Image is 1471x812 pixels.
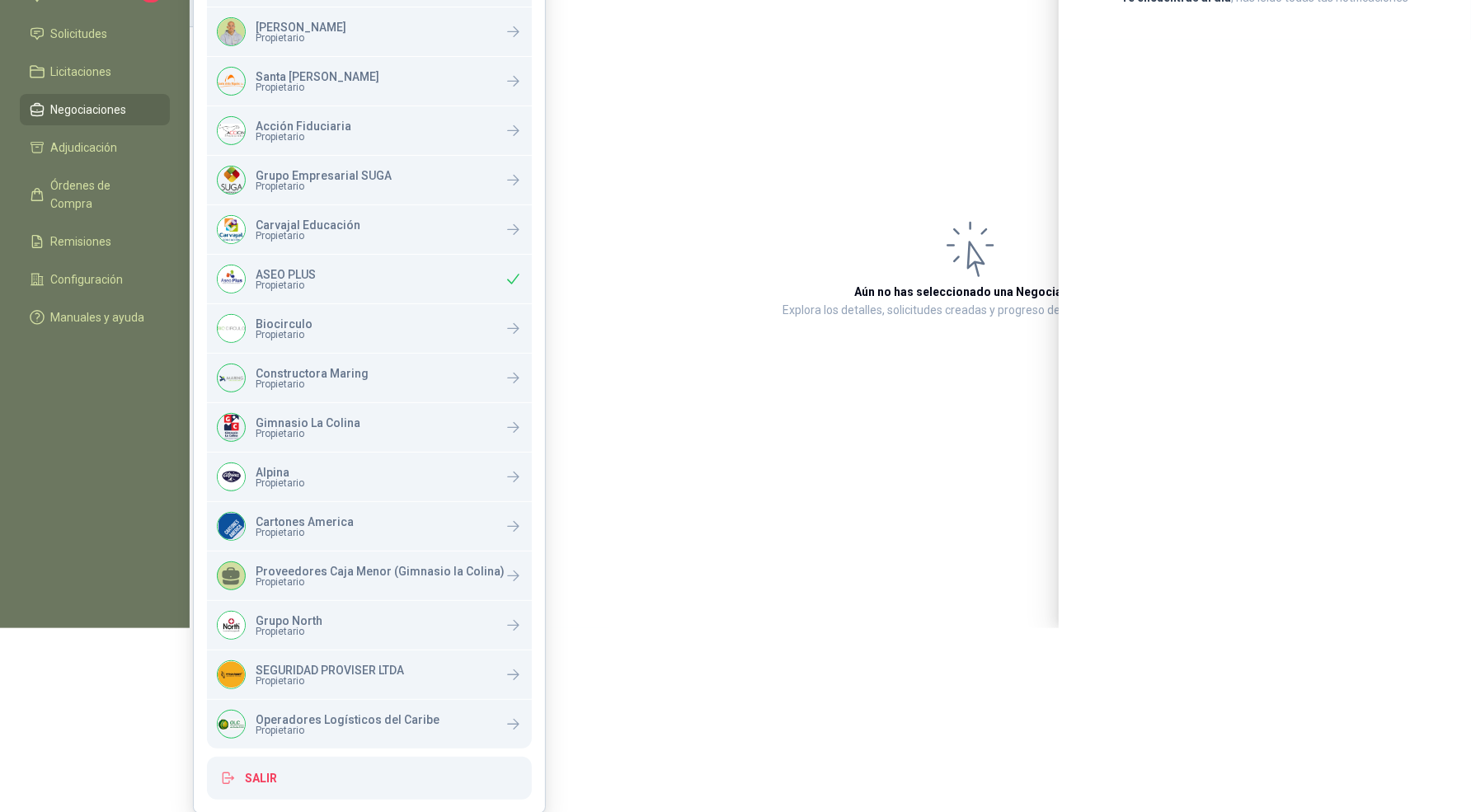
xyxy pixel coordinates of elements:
img: Company Logo [218,265,245,293]
a: Company LogoConstructora MaringPropietario [207,354,532,402]
p: [PERSON_NAME] [256,21,346,33]
a: Company LogoGrupo NorthPropietario [207,601,532,650]
span: Configuración [51,270,124,289]
span: Solicitudes [51,25,108,43]
img: Company Logo [218,513,245,540]
p: Biocirculo [256,318,313,330]
span: Propietario [256,478,304,488]
a: Adjudicación [20,132,170,163]
span: Propietario [256,181,392,191]
span: Propietario [256,725,439,735]
p: Cartones America [256,516,354,528]
img: Company Logo [218,167,245,194]
span: Propietario [256,676,404,686]
a: Company LogoSEGURIDAD PROVISER LTDAPropietario [207,650,532,699]
p: Grupo North [256,615,322,627]
p: Alpina [256,467,304,478]
p: Proveedores Caja Menor (Gimnasio la Colina) [256,566,505,577]
a: Licitaciones [20,56,170,87]
span: Propietario [256,379,369,389]
a: Remisiones [20,226,170,257]
a: Company LogoGimnasio La ColinaPropietario [207,403,532,452]
button: Salir [207,757,532,800]
a: Solicitudes [20,18,170,49]
img: Company Logo [218,612,245,639]
p: Operadores Logísticos del Caribe [256,714,439,725]
a: Company LogoAcción FiduciariaPropietario [207,106,532,155]
img: Company Logo [218,414,245,441]
a: Company LogoSanta [PERSON_NAME]Propietario [207,57,532,106]
p: ASEO PLUS [256,269,316,280]
span: Remisiones [51,232,112,251]
a: Company LogoCartones AmericaPropietario [207,502,532,551]
p: Santa [PERSON_NAME] [256,71,379,82]
img: Company Logo [218,364,245,392]
span: Propietario [256,231,360,241]
span: Propietario [256,429,360,439]
a: Company LogoOperadores Logísticos del CaribePropietario [207,700,532,749]
span: Negociaciones [51,101,127,119]
span: Manuales y ayuda [51,308,145,326]
img: Company Logo [218,315,245,342]
span: Órdenes de Compra [51,176,154,213]
span: Adjudicación [51,138,118,157]
a: Company LogoBiocirculoPropietario [207,304,532,353]
span: Propietario [256,330,313,340]
p: SEGURIDAD PROVISER LTDA [256,664,404,676]
span: Propietario [256,627,322,636]
p: Constructora Maring [256,368,369,379]
p: Carvajal Educación [256,219,360,231]
img: Company Logo [218,711,245,738]
span: Licitaciones [51,63,112,81]
a: Company LogoAlpinaPropietario [207,453,532,501]
span: Propietario [256,132,351,142]
span: Propietario [256,577,505,587]
a: Negociaciones [20,94,170,125]
span: Propietario [256,280,316,290]
img: Company Logo [218,117,245,144]
div: Company LogoASEO PLUSPropietario [207,255,532,303]
a: Company LogoGrupo Empresarial SUGAPropietario [207,156,532,204]
img: Company Logo [218,463,245,490]
img: Company Logo [218,661,245,688]
span: Propietario [256,82,379,92]
img: Company Logo [218,216,245,243]
p: Acción Fiduciaria [256,120,351,132]
img: Company Logo [218,68,245,95]
a: Órdenes de Compra [20,170,170,219]
a: Company Logo[PERSON_NAME]Propietario [207,7,532,56]
a: Manuales y ayuda [20,302,170,333]
img: Company Logo [218,18,245,45]
p: Grupo Empresarial SUGA [256,170,392,181]
a: Proveedores Caja Menor (Gimnasio la Colina)Propietario [207,552,532,600]
a: Configuración [20,264,170,295]
p: Gimnasio La Colina [256,417,360,429]
a: Company LogoCarvajal EducaciónPropietario [207,205,532,254]
span: Propietario [256,33,346,43]
span: Propietario [256,528,354,537]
